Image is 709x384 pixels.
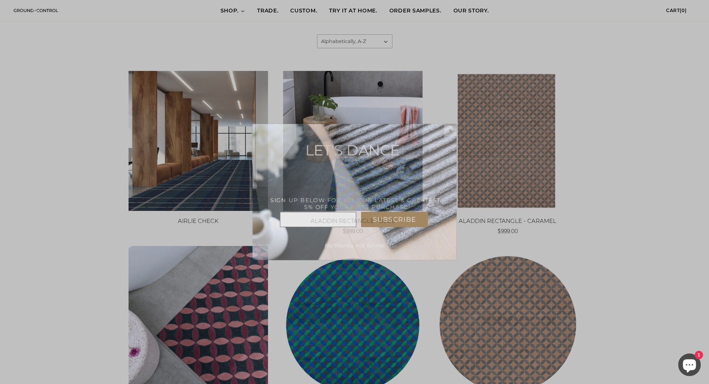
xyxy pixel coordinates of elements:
div: No thanks, not for me [314,239,395,251]
span: SIGN UP BELOW FOR ALL OUR LATEST & GREATEST. 5% OFF YOUR FIRST PURCHASE [270,197,442,210]
span: SUBSCRIBE [373,215,416,224]
span: x [449,127,452,132]
div: SUBSCRIBE [361,212,428,227]
input: Email Address [280,212,356,227]
inbox-online-store-chat: Shopify online store chat [676,353,703,378]
span: No thanks, not for me [325,242,384,249]
div: x [444,124,456,136]
span: LET'S DANCE [305,141,400,159]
